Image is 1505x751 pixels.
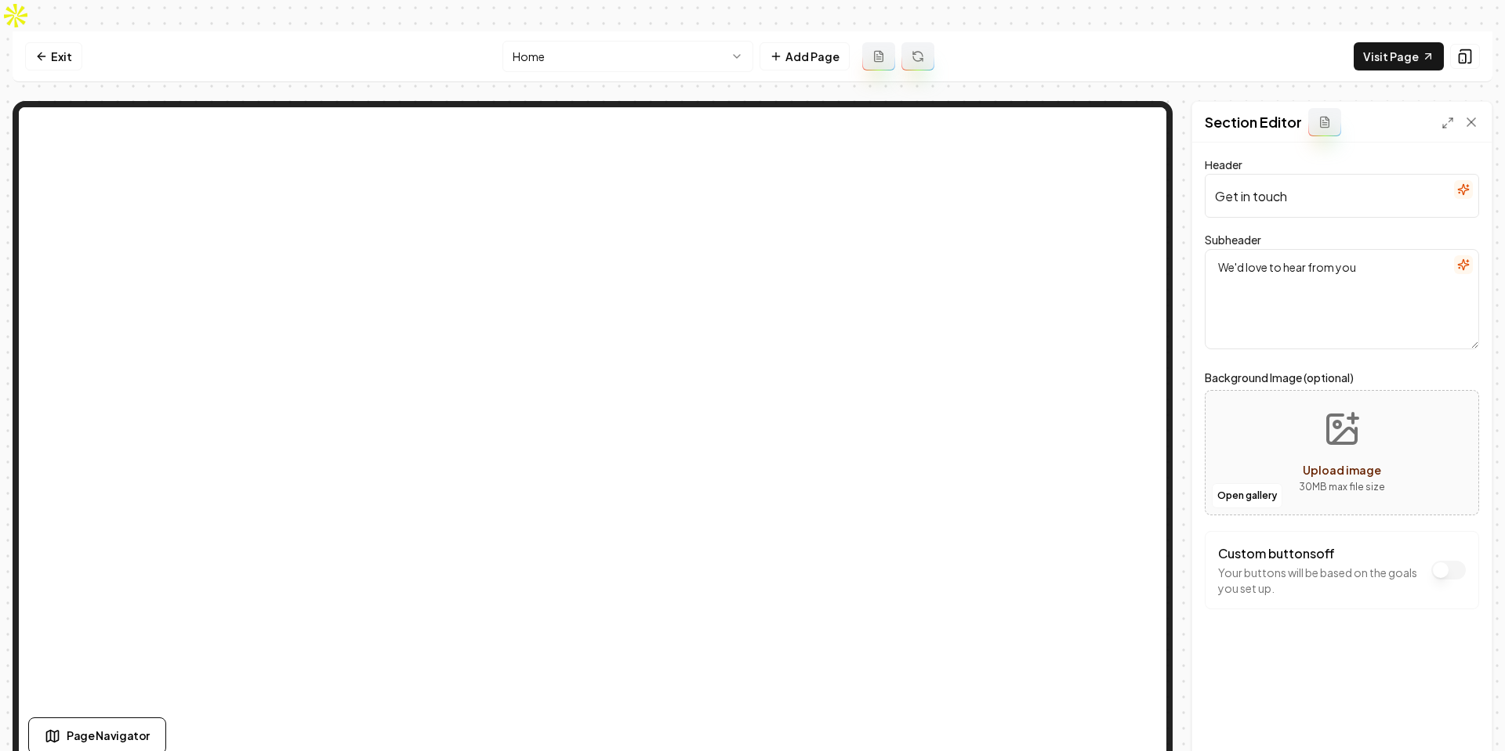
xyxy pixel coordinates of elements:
input: Header [1205,174,1479,218]
label: Custom buttons off [1218,545,1335,561]
p: Your buttons will be based on the goals you set up. [1218,565,1423,596]
label: Background Image (optional) [1205,368,1479,387]
p: 30 MB max file size [1299,479,1385,495]
h2: Section Editor [1205,111,1302,133]
button: Upload image [1286,398,1398,507]
a: Visit Page [1354,42,1444,70]
span: Upload image [1303,463,1381,477]
span: Page Navigator [67,728,150,744]
button: Add admin section prompt [1308,108,1341,136]
button: Add admin page prompt [862,42,895,70]
button: Regenerate page [901,42,934,70]
button: Add Page [760,42,850,70]
label: Subheader [1205,233,1261,247]
a: Exit [25,42,82,70]
label: Header [1205,157,1242,172]
button: Open gallery [1212,483,1282,508]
